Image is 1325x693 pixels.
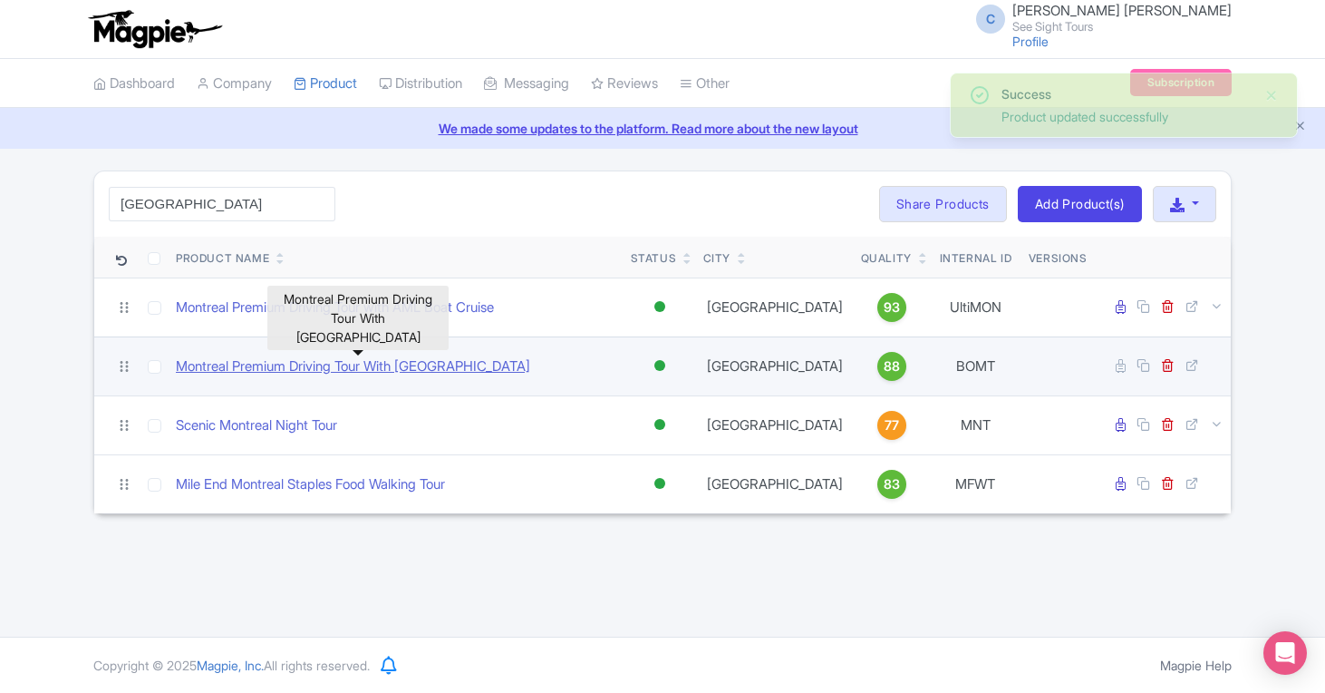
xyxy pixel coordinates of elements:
td: [GEOGRAPHIC_DATA] [696,337,854,395]
td: [GEOGRAPHIC_DATA] [696,454,854,513]
span: Magpie, Inc. [197,658,264,673]
div: Montreal Premium Driving Tour With [GEOGRAPHIC_DATA] [267,286,449,350]
td: [GEOGRAPHIC_DATA] [696,278,854,337]
td: [GEOGRAPHIC_DATA] [696,395,854,454]
button: Close announcement [1293,117,1307,138]
button: Close [1264,84,1279,106]
a: Distribution [379,59,462,109]
div: Success [1001,84,1250,103]
div: Status [631,250,677,267]
a: Reviews [591,59,658,109]
div: City [703,250,730,267]
div: Active [651,294,669,320]
span: 88 [884,356,900,376]
div: Open Intercom Messenger [1263,631,1307,675]
td: BOMT [930,337,1021,395]
small: See Sight Tours [1012,21,1232,33]
a: Add Product(s) [1018,186,1142,222]
span: [PERSON_NAME] [PERSON_NAME] [1012,2,1232,19]
td: MNT [930,395,1021,454]
a: 77 [861,411,923,440]
a: Montreal Premium Driving Tour with AML Boat Cruise [176,298,494,318]
img: logo-ab69f6fb50320c5b225c76a69d11143b.png [84,9,225,49]
span: 83 [884,474,900,494]
input: Search product name, city, or interal id [109,187,335,221]
div: Product Name [176,250,269,267]
div: Active [651,471,669,497]
span: C [976,5,1005,34]
span: 93 [884,298,900,317]
a: We made some updates to the platform. Read more about the new layout [11,119,1314,138]
a: 88 [861,352,923,381]
th: Versions [1021,237,1095,278]
a: Mile End Montreal Staples Food Walking Tour [176,474,445,495]
div: Copyright © 2025 All rights reserved. [82,656,381,675]
a: 83 [861,470,923,499]
td: MFWT [930,454,1021,513]
a: C [PERSON_NAME] [PERSON_NAME] See Sight Tours [965,4,1232,33]
a: Montreal Premium Driving Tour With [GEOGRAPHIC_DATA] [176,356,530,377]
div: Active [651,353,669,379]
a: Subscription [1130,69,1232,96]
a: Dashboard [93,59,175,109]
div: Active [651,412,669,438]
th: Internal ID [930,237,1021,278]
a: Share Products [879,186,1007,222]
a: Messaging [484,59,569,109]
div: Product updated successfully [1001,107,1250,126]
a: Profile [1012,34,1049,49]
a: 93 [861,293,923,322]
a: Company [197,59,272,109]
div: Quality [861,250,912,267]
span: 77 [885,415,899,435]
td: UltiMON [930,278,1021,337]
a: Other [680,59,730,109]
a: Magpie Help [1160,658,1232,673]
a: Product [294,59,357,109]
a: Scenic Montreal Night Tour [176,415,337,436]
